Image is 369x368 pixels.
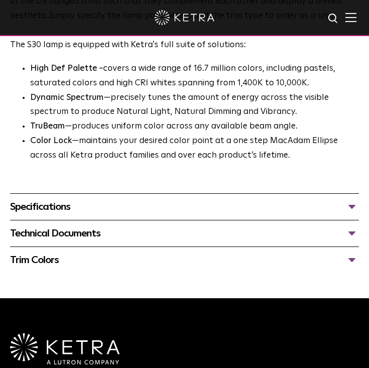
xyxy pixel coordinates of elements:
img: search icon [327,13,340,25]
strong: Dynamic Spectrum [30,93,104,102]
img: Ketra-aLutronCo_White_RGB [10,333,120,364]
div: Trim Colors [10,252,359,268]
div: Technical Documents [10,225,359,241]
div: Specifications [10,199,359,215]
li: —precisely tunes the amount of energy across the visible spectrum to produce Natural Light, Natur... [30,91,359,120]
strong: High Def Palette - [30,64,103,73]
p: covers a wide range of 16.7 million colors, including pastels, saturated colors and high CRI whit... [30,62,359,91]
img: ketra-logo-2019-white [154,10,215,25]
li: —maintains your desired color point at a one step MacAdam Ellipse across all Ketra product famili... [30,134,359,163]
img: Hamburger%20Nav.svg [345,13,356,22]
strong: Color Lock [30,137,72,145]
li: —produces uniform color across any available beam angle. [30,119,359,134]
strong: TruBeam [30,122,65,131]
